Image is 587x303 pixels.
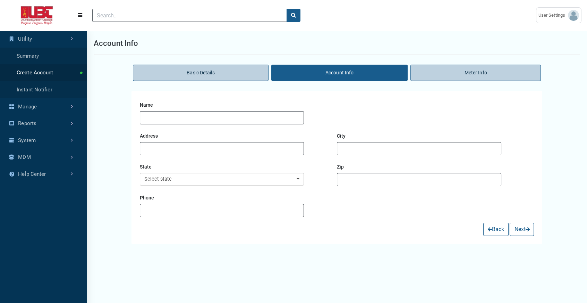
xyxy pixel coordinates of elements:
li: Meter Info [410,65,541,81]
h1: Account Info [94,38,138,49]
button: Back [483,223,509,236]
li: Account Info [271,65,408,81]
button: search [287,9,300,22]
button: Select state [140,173,304,186]
label: Phone [140,192,154,204]
label: Zip [337,161,344,173]
img: ALTSK Logo [6,6,68,25]
label: City [337,130,346,142]
a: User Settings [536,7,581,23]
button: Next [510,223,534,236]
span: User Settings [538,12,568,19]
button: Menu [74,9,87,22]
label: State [140,161,152,173]
div: Select state [144,175,296,183]
label: Name [140,99,153,111]
input: Search [92,9,287,22]
li: Basic Details [133,65,269,81]
label: Address [140,130,158,142]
